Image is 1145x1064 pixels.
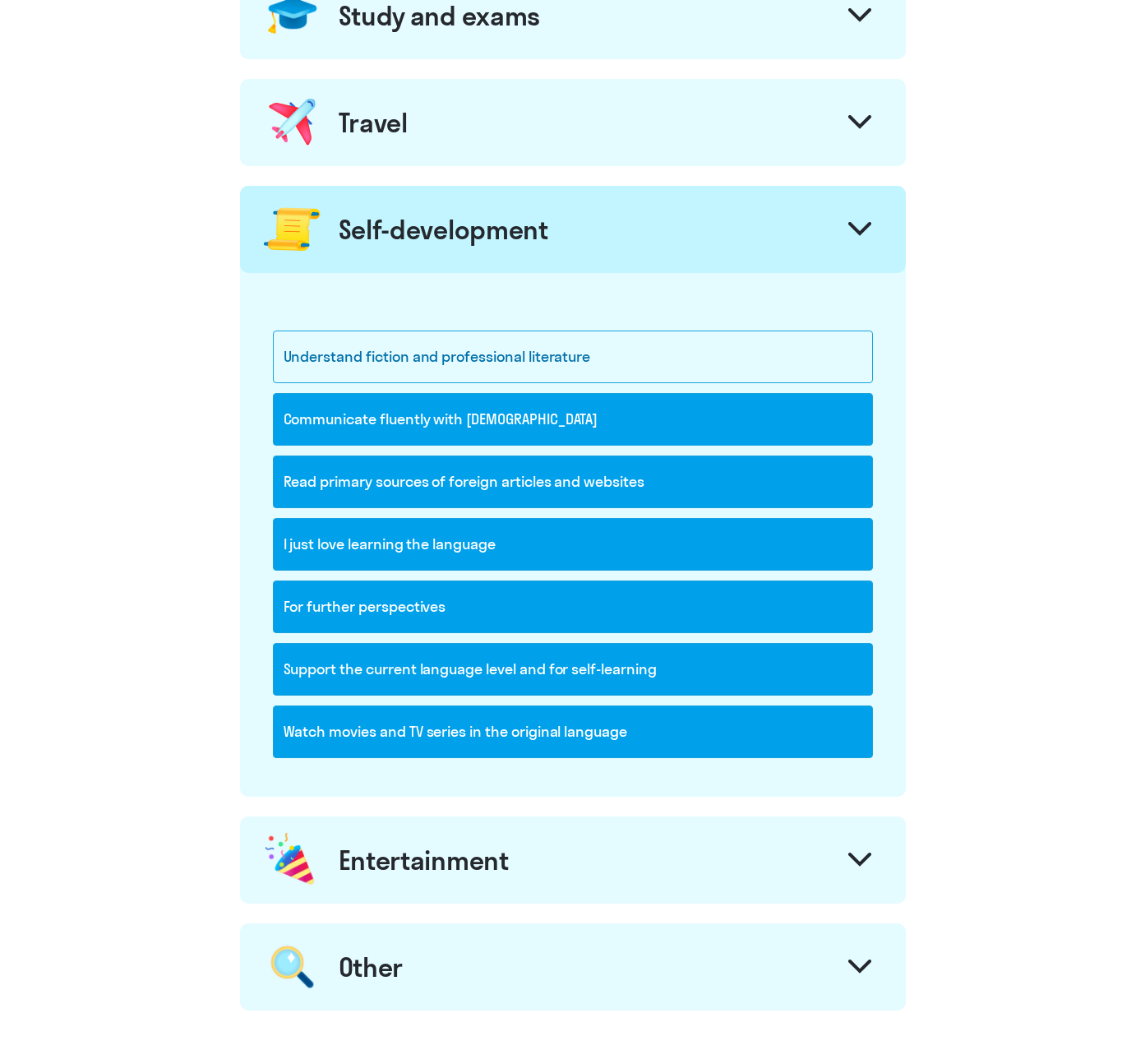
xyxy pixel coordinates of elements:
[262,199,323,260] img: roll.png
[339,844,509,877] div: Entertainment
[262,830,320,891] img: celebration.png
[262,937,322,997] img: magnifier.png
[273,393,873,446] div: Communicate fluently with [DEMOGRAPHIC_DATA]
[273,705,873,758] div: Watch movies and TV series in the original language
[273,581,873,633] div: For further perspectives
[339,213,548,246] div: Self-development
[273,331,873,383] div: Understand fiction and professional literature
[262,92,323,153] img: plane.png
[273,643,873,696] div: Support the current language level and for self-learning
[273,518,873,571] div: I just love learning the language
[339,951,404,983] div: Other
[273,456,873,508] div: Read primary sources of foreign articles and websites
[339,106,408,139] div: Travel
